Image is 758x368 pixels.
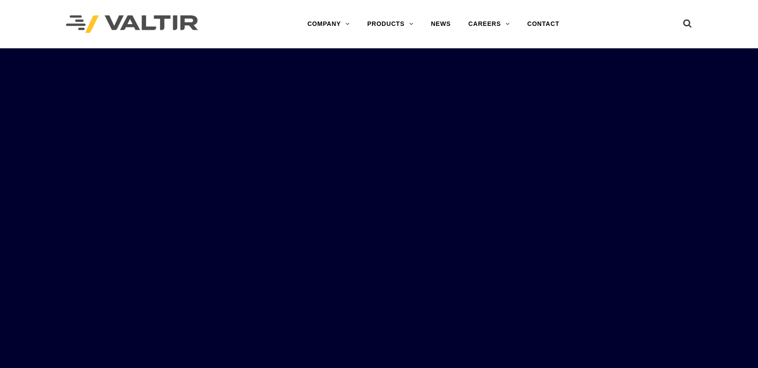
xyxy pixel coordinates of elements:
[518,15,568,33] a: CONTACT
[299,15,359,33] a: COMPANY
[460,15,519,33] a: CAREERS
[66,15,198,33] img: Valtir
[422,15,459,33] a: NEWS
[359,15,422,33] a: PRODUCTS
